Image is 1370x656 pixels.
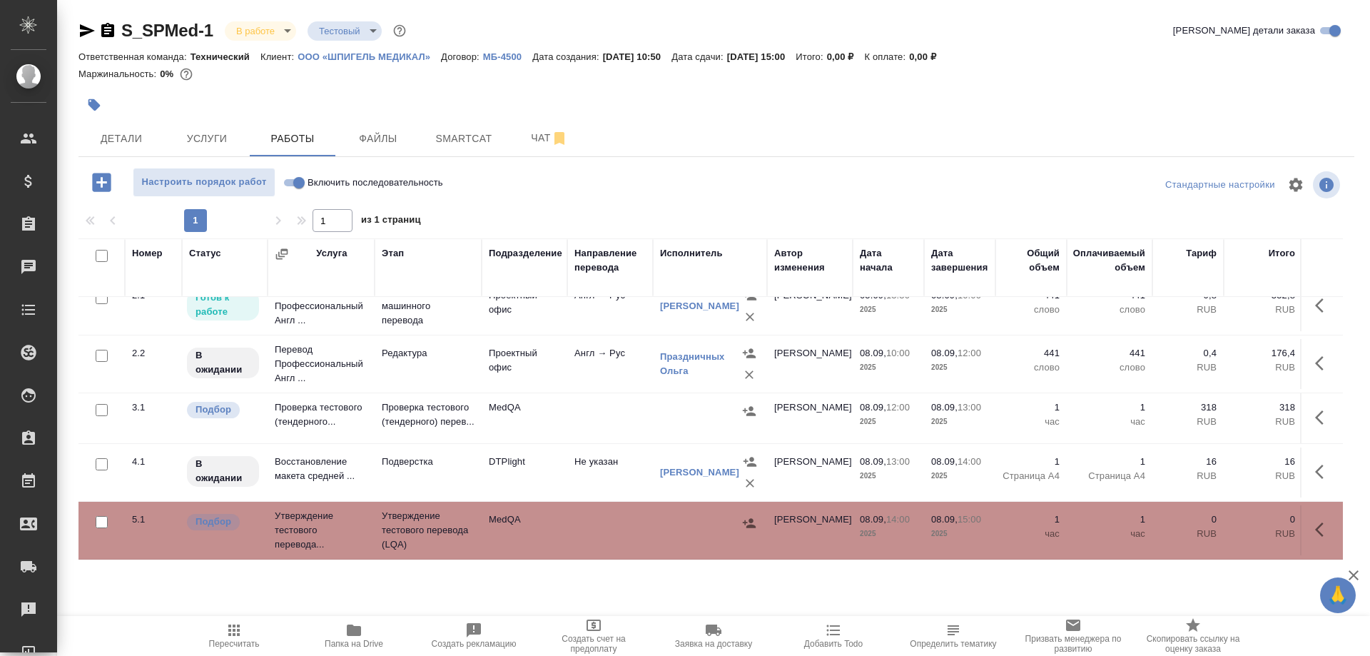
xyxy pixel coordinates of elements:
[739,451,761,473] button: Назначить
[482,339,567,389] td: Проектный офис
[482,281,567,331] td: Проектный офис
[574,246,646,275] div: Направление перевода
[1003,303,1060,317] p: слово
[308,176,443,190] span: Включить последовательность
[1231,469,1295,483] p: RUB
[1003,455,1060,469] p: 1
[1173,24,1315,38] span: [PERSON_NAME] детали заказа
[82,168,121,197] button: Добавить работу
[860,415,917,429] p: 2025
[860,527,917,541] p: 2025
[268,502,375,559] td: Утверждение тестового перевода...
[1162,174,1279,196] div: split button
[133,168,275,197] button: Настроить порядок работ
[931,469,988,483] p: 2025
[1074,513,1145,527] p: 1
[1186,246,1217,261] div: Тариф
[186,346,260,380] div: Исполнитель назначен, приступать к работе пока рано
[860,469,917,483] p: 2025
[1231,400,1295,415] p: 318
[958,348,981,358] p: 12:00
[931,360,988,375] p: 2025
[382,455,475,469] p: Подверстка
[660,351,725,376] a: Праздничных Ольга
[515,129,584,147] span: Чат
[1320,577,1356,613] button: 🙏
[1231,455,1295,469] p: 16
[931,348,958,358] p: 08.09,
[532,51,602,62] p: Дата создания:
[390,21,409,40] button: Доп статусы указывают на важность/срочность заказа
[1003,469,1060,483] p: Страница А4
[489,246,562,261] div: Подразделение
[268,448,375,498] td: Восстановление макета средней ...
[1231,513,1295,527] p: 0
[196,457,250,485] p: В ожидании
[177,65,196,84] button: 879.20 RUB;
[958,402,981,413] p: 13:00
[132,400,175,415] div: 3.1
[886,514,910,525] p: 14:00
[225,21,296,41] div: В работе
[260,51,298,62] p: Клиент:
[958,514,981,525] p: 15:00
[1003,246,1060,275] div: Общий объем
[1306,346,1341,380] button: Здесь прячутся важные кнопки
[1003,513,1060,527] p: 1
[132,246,163,261] div: Номер
[1160,303,1217,317] p: RUB
[382,285,475,328] p: Постредактура машинного перевода
[931,402,958,413] p: 08.09,
[660,246,723,261] div: Исполнитель
[78,51,191,62] p: Ответственная команда:
[1003,400,1060,415] p: 1
[796,51,826,62] p: Итого:
[603,51,672,62] p: [DATE] 10:50
[886,402,910,413] p: 12:00
[1231,527,1295,541] p: RUB
[860,456,886,467] p: 08.09,
[1306,513,1341,547] button: Здесь прячутся важные кнопки
[482,505,567,555] td: MedQA
[1074,360,1145,375] p: слово
[827,51,865,62] p: 0,00 ₽
[931,456,958,467] p: 08.09,
[860,348,886,358] p: 08.09,
[382,346,475,360] p: Редактура
[551,130,568,147] svg: Отписаться
[361,211,421,232] span: из 1 страниц
[196,348,250,377] p: В ожидании
[1160,346,1217,360] p: 0,4
[78,22,96,39] button: Скопировать ссылку для ЯМессенджера
[767,339,853,389] td: [PERSON_NAME]
[275,247,289,261] button: Сгруппировать
[1003,415,1060,429] p: час
[268,335,375,393] td: Перевод Профессиональный Англ ...
[196,515,231,529] p: Подбор
[298,50,441,62] a: ООО «ШПИГЕЛЬ МЕДИКАЛ»
[958,456,981,467] p: 14:00
[382,246,404,261] div: Этап
[860,514,886,525] p: 08.09,
[268,278,375,335] td: Перевод Профессиональный Англ ...
[1160,469,1217,483] p: RUB
[232,25,279,37] button: В работе
[315,25,365,37] button: Тестовый
[567,281,653,331] td: Англ → Рус
[739,400,760,422] button: Назначить
[1306,288,1341,323] button: Здесь прячутся важные кнопки
[660,301,739,311] a: [PERSON_NAME]
[767,505,853,555] td: [PERSON_NAME]
[141,174,268,191] span: Настроить порядок работ
[1269,246,1295,261] div: Итого
[1279,168,1313,202] span: Настроить таблицу
[1326,580,1350,610] span: 🙏
[727,51,796,62] p: [DATE] 15:00
[909,51,947,62] p: 0,00 ₽
[1160,455,1217,469] p: 16
[931,246,988,275] div: Дата завершения
[774,246,846,275] div: Автор изменения
[186,400,260,420] div: Можно подбирать исполнителей
[567,339,653,389] td: Англ → Рус
[268,393,375,443] td: Проверка тестового (тендерного...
